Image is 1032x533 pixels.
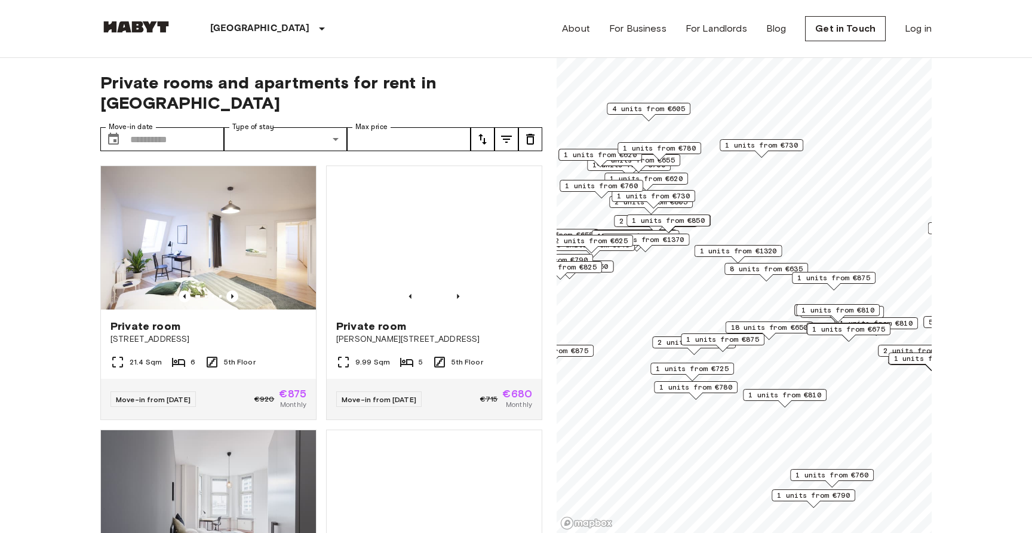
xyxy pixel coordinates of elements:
span: 1 units from €810 [840,318,913,329]
div: Map marker [652,336,736,355]
span: 5th Floor [224,357,255,367]
div: Map marker [650,363,734,381]
a: Log in [905,22,932,36]
button: Previous image [452,290,464,302]
span: 1 units from €875 [686,334,759,345]
span: 1 units from €760 [795,470,868,480]
span: 1 units from €810 [801,305,874,315]
span: 1 units from €725 [656,363,729,374]
button: tune [494,127,518,151]
span: Private room [110,319,180,333]
a: Mapbox logo [560,516,613,530]
span: €920 [254,394,275,405]
span: 9.99 Sqm [355,357,390,367]
div: Map marker [607,103,690,121]
span: 1 units from €1370 [607,234,684,245]
div: Map marker [558,149,642,167]
a: Marketing picture of unit DE-01-08-020-03QPrevious imagePrevious imagePrivate room[PERSON_NAME][S... [326,166,542,420]
span: 5th Floor [451,357,483,367]
div: Map marker [626,215,710,233]
div: Map marker [681,333,764,352]
span: 1 units from €620 [610,173,683,184]
a: For Landlords [686,22,747,36]
div: Map marker [807,323,890,342]
div: Map marker [889,353,976,371]
span: 5 [419,357,423,367]
span: 8 units from €635 [730,264,803,274]
a: Get in Touch [805,16,886,41]
div: Map marker [614,215,698,234]
div: Map marker [609,196,693,215]
span: 12 units from €645 [597,231,674,241]
div: Map marker [618,142,701,161]
label: Move-in date [109,122,153,132]
button: tune [471,127,494,151]
div: Map marker [790,469,874,488]
span: 2 units from €790 [515,255,588,265]
button: Previous image [226,290,238,302]
button: Choose date [102,127,125,151]
label: Max price [355,122,388,132]
span: €875 [279,388,306,399]
span: Move-in from [DATE] [342,395,416,404]
span: 1 units from €780 [659,382,732,393]
span: 1 units from €1320 [700,246,777,256]
button: Previous image [179,290,191,302]
span: 2 units from €625 [555,235,628,246]
img: Marketing picture of unit DE-01-08-020-03Q [327,166,542,310]
span: 1 units from €780 [623,143,696,154]
p: [GEOGRAPHIC_DATA] [210,22,310,36]
label: Type of stay [232,122,274,132]
div: Map marker [560,180,643,198]
div: Map marker [511,229,599,247]
span: Private rooms and apartments for rent in [GEOGRAPHIC_DATA] [100,72,542,113]
button: Previous image [404,290,416,302]
span: Monthly [506,399,532,410]
img: Habyt [100,21,172,33]
span: 1 units from €810 [748,390,821,400]
span: 1 units from €850 [632,215,705,226]
span: Private room [336,319,406,333]
div: Map marker [726,321,813,340]
span: 2 units from €960 [883,345,956,356]
div: Map marker [518,261,602,280]
span: 5 units from €645 [929,317,1002,327]
span: Move-in from [DATE] [116,395,191,404]
span: [PERSON_NAME][STREET_ADDRESS] [336,333,532,345]
div: Map marker [526,261,614,279]
span: 1 units from €730 [725,140,798,151]
span: 1 units from €790 [777,490,850,501]
button: tune [518,127,542,151]
a: Marketing picture of unit DE-01-046-001-05HPrevious imagePrevious imagePrivate room[STREET_ADDRES... [100,166,317,420]
span: 1 units from €825 [524,262,597,272]
a: Blog [766,22,787,36]
span: 1 units from €760 [565,180,638,191]
span: 6 [191,357,195,367]
span: €680 [502,388,532,399]
span: 2 units from €875 [515,345,588,356]
div: Map marker [792,272,876,290]
div: Map marker [593,229,677,248]
span: Monthly [280,399,306,410]
div: Map marker [743,389,827,408]
a: For Business [609,22,666,36]
span: 1 units from €730 [617,191,690,201]
span: 1 units from €1150 [532,261,609,272]
span: 1 units from €620 [564,149,637,160]
div: Map marker [592,230,680,249]
div: Map marker [695,245,782,264]
div: Map marker [796,304,880,323]
div: Map marker [928,222,1016,241]
div: Map marker [794,304,878,323]
span: 18 units from €650 [731,322,808,333]
span: [STREET_ADDRESS] [110,333,306,345]
div: Map marker [602,234,690,252]
div: Map marker [724,263,808,281]
span: 1 units from €675 [812,324,885,335]
div: Map marker [878,345,962,363]
span: 2 units from €655 [619,216,692,226]
span: 4 units from €605 [612,103,685,114]
div: Map marker [612,190,695,209]
span: 1 units from €1280 [894,353,971,364]
div: Map marker [923,316,1007,335]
